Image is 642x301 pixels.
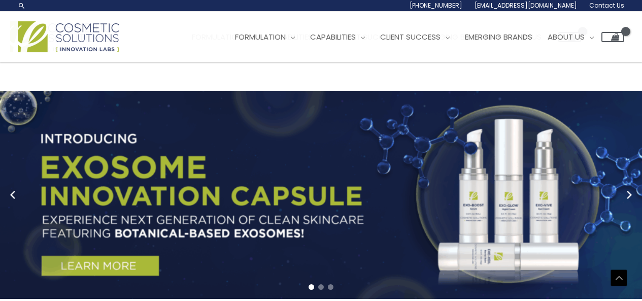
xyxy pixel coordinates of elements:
span: Formulation [235,31,286,42]
span: Capabilities [310,31,356,42]
span: Emerging Brands [465,31,532,42]
button: Next slide [622,187,637,203]
a: View Shopping Cart, empty [601,32,624,42]
span: Go to slide 2 [318,284,324,290]
button: Previous slide [5,187,20,203]
span: About Us [548,31,585,42]
span: Go to slide 1 [309,284,314,290]
span: Contact Us [589,1,624,10]
a: Capabilities [302,22,373,52]
img: Cosmetic Solutions Logo [18,21,119,52]
a: About Us [540,22,601,52]
nav: Site Navigation [220,22,624,52]
a: Formulation [227,22,302,52]
a: Search icon link [18,2,26,10]
a: Emerging Brands [457,22,540,52]
span: Client Success [380,31,441,42]
a: Client Success [373,22,457,52]
span: [EMAIL_ADDRESS][DOMAIN_NAME] [475,1,577,10]
span: Go to slide 3 [328,284,333,290]
span: [PHONE_NUMBER] [410,1,462,10]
